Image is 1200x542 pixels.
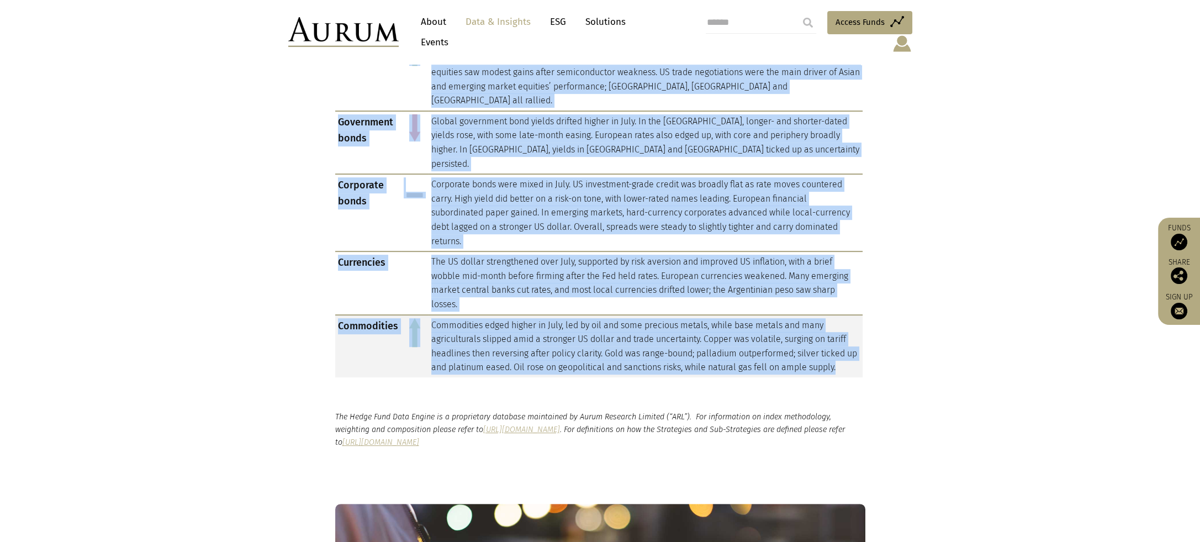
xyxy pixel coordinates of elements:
[827,11,912,34] a: Access Funds
[429,174,863,251] td: Corporate bonds were mixed in July. US investment-grade credit was broadly flat as rate moves cou...
[429,34,863,111] td: Global equities were volatile in July. In the [GEOGRAPHIC_DATA], optimistic investor sentiment fa...
[342,438,419,447] a: [URL][DOMAIN_NAME]
[335,174,401,251] td: Corporate bonds
[836,15,885,29] span: Access Funds
[1164,292,1194,319] a: Sign up
[545,12,572,32] a: ESG
[1171,234,1187,250] img: Access Funds
[335,411,865,449] p: The Hedge Fund Data Engine is a proprietary database maintained by Aurum Research Limited (“ARL”)...
[1164,223,1194,250] a: Funds
[429,315,863,377] td: Commodities edged higher in July, led by oil and some precious metals, while base metals and many...
[335,34,401,111] td: Equities
[460,12,536,32] a: Data & Insights
[429,251,863,314] td: The US dollar strengthened over July, supported by risk aversion and improved US inflation, with ...
[1171,303,1187,319] img: Sign up to our newsletter
[335,111,401,174] td: Government bonds
[335,251,401,314] td: Currencies
[335,315,401,377] td: Commodities
[797,12,819,34] input: Submit
[429,111,863,174] td: Global government bond yields drifted higher in July. In the [GEOGRAPHIC_DATA], longer- and short...
[580,12,631,32] a: Solutions
[288,17,399,47] img: Aurum
[415,32,448,52] a: Events
[892,34,912,53] img: account-icon.svg
[1171,267,1187,284] img: Share this post
[483,425,560,434] a: [URL][DOMAIN_NAME]
[1164,259,1194,284] div: Share
[415,12,452,32] a: About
